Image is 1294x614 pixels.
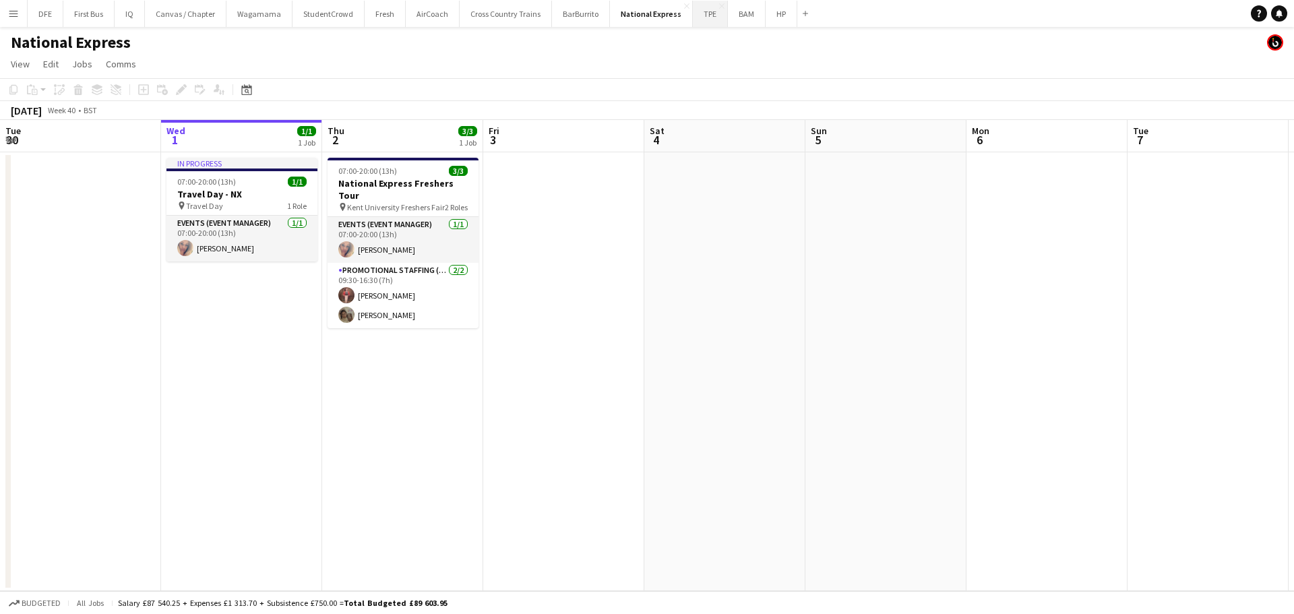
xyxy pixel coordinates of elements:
[166,216,317,262] app-card-role: Events (Event Manager)1/107:00-20:00 (13h)[PERSON_NAME]
[338,166,397,176] span: 07:00-20:00 (13h)
[5,125,21,137] span: Tue
[970,132,989,148] span: 6
[298,137,315,148] div: 1 Job
[328,263,479,328] app-card-role: Promotional Staffing (Brand Ambassadors)2/209:30-16:30 (7h)[PERSON_NAME][PERSON_NAME]
[72,58,92,70] span: Jobs
[164,132,185,148] span: 1
[297,126,316,136] span: 1/1
[728,1,766,27] button: BAM
[74,598,106,608] span: All jobs
[11,32,131,53] h1: National Express
[552,1,610,27] button: BarBurrito
[288,177,307,187] span: 1/1
[177,177,236,187] span: 07:00-20:00 (13h)
[693,1,728,27] button: TPE
[459,137,476,148] div: 1 Job
[449,166,468,176] span: 3/3
[166,188,317,200] h3: Travel Day - NX
[347,202,445,212] span: Kent University Freshers Fair
[166,125,185,137] span: Wed
[648,132,665,148] span: 4
[118,598,448,608] div: Salary £87 540.25 + Expenses £1 313.70 + Subsistence £750.00 =
[166,158,317,262] app-job-card: In progress07:00-20:00 (13h)1/1Travel Day - NX Travel Day1 RoleEvents (Event Manager)1/107:00-20:...
[84,105,97,115] div: BST
[100,55,142,73] a: Comms
[460,1,552,27] button: Cross Country Trains
[44,105,78,115] span: Week 40
[328,177,479,202] h3: National Express Freshers Tour
[226,1,292,27] button: Wagamama
[5,55,35,73] a: View
[166,158,317,168] div: In progress
[292,1,365,27] button: StudentCrowd
[344,598,448,608] span: Total Budgeted £89 603.95
[67,55,98,73] a: Jobs
[458,126,477,136] span: 3/3
[1131,132,1148,148] span: 7
[3,132,21,148] span: 30
[287,201,307,211] span: 1 Role
[11,58,30,70] span: View
[186,201,223,211] span: Travel Day
[11,104,42,117] div: [DATE]
[115,1,145,27] button: IQ
[28,1,63,27] button: DFE
[328,125,344,137] span: Thu
[145,1,226,27] button: Canvas / Chapter
[489,125,499,137] span: Fri
[326,132,344,148] span: 2
[650,125,665,137] span: Sat
[766,1,797,27] button: HP
[811,125,827,137] span: Sun
[43,58,59,70] span: Edit
[328,217,479,263] app-card-role: Events (Event Manager)1/107:00-20:00 (13h)[PERSON_NAME]
[38,55,64,73] a: Edit
[972,125,989,137] span: Mon
[1133,125,1148,137] span: Tue
[809,132,827,148] span: 5
[7,596,63,611] button: Budgeted
[445,202,468,212] span: 2 Roles
[406,1,460,27] button: AirCoach
[610,1,693,27] button: National Express
[1267,34,1283,51] app-user-avatar: Tim Bodenham
[365,1,406,27] button: Fresh
[487,132,499,148] span: 3
[22,598,61,608] span: Budgeted
[106,58,136,70] span: Comms
[63,1,115,27] button: First Bus
[328,158,479,328] app-job-card: 07:00-20:00 (13h)3/3National Express Freshers Tour Kent University Freshers Fair2 RolesEvents (Ev...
